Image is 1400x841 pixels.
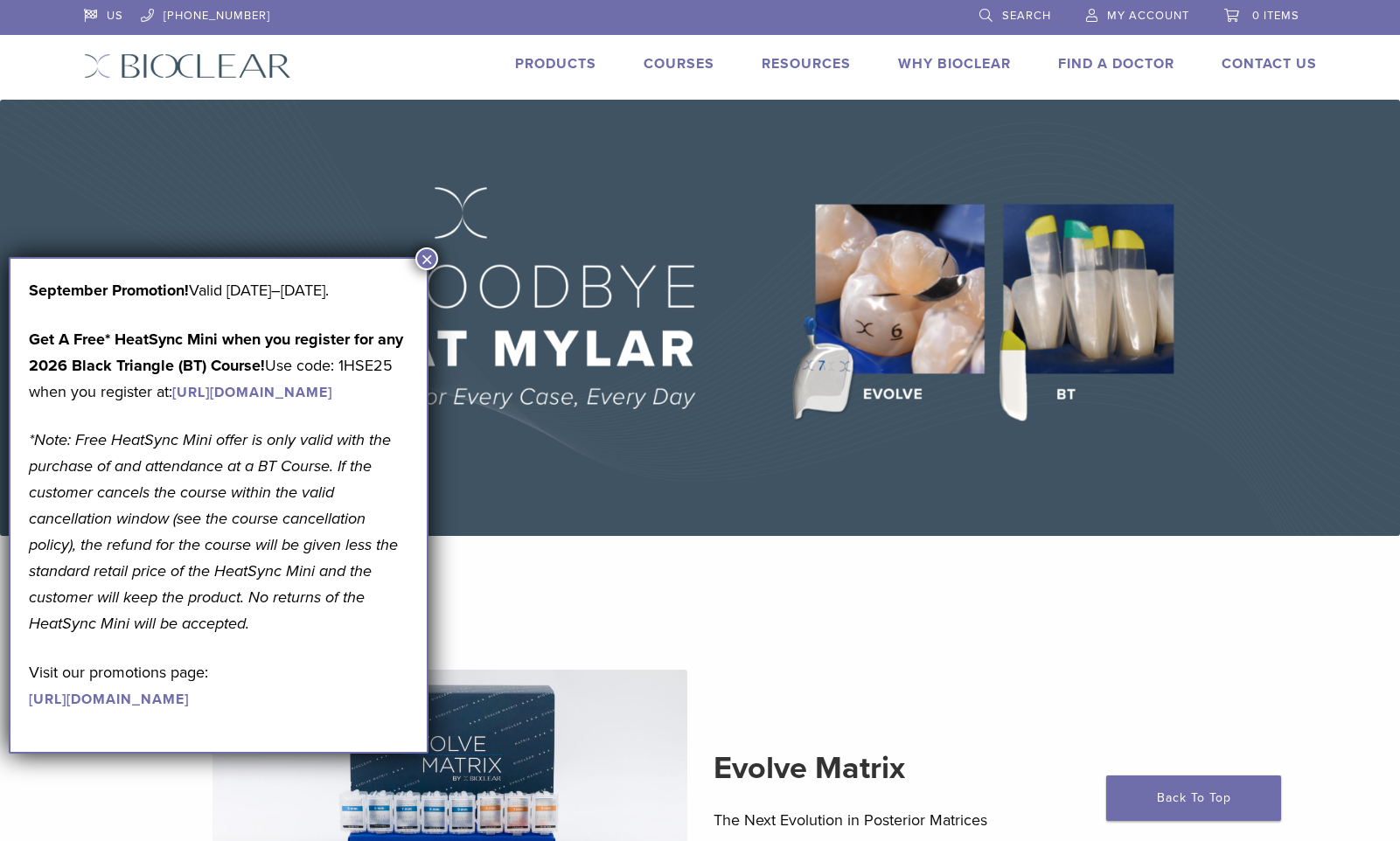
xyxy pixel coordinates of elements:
[29,277,408,303] p: Valid [DATE]–[DATE].
[29,281,189,300] b: September Promotion!
[644,55,714,73] a: Courses
[84,53,291,79] img: Bioclear
[714,807,1188,833] p: The Next Evolution in Posterior Matrices
[29,659,408,712] p: Visit our promotions page:
[29,430,398,633] em: *Note: Free HeatSync Mini offer is only valid with the purchase of and attendance at a BT Course....
[1002,9,1051,23] span: Search
[29,691,189,708] a: [URL][DOMAIN_NAME]
[29,330,403,375] strong: Get A Free* HeatSync Mini when you register for any 2026 Black Triangle (BT) Course!
[898,55,1011,73] a: Why Bioclear
[1106,775,1281,821] a: Back To Top
[1107,9,1189,23] span: My Account
[1252,9,1299,23] span: 0 items
[515,55,596,73] a: Products
[762,55,851,73] a: Resources
[714,747,1188,789] h2: Evolve Matrix
[1222,55,1317,73] a: Contact Us
[1058,55,1174,73] a: Find A Doctor
[172,384,332,401] a: [URL][DOMAIN_NAME]
[415,247,438,270] button: Close
[29,326,408,405] p: Use code: 1HSE25 when you register at:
